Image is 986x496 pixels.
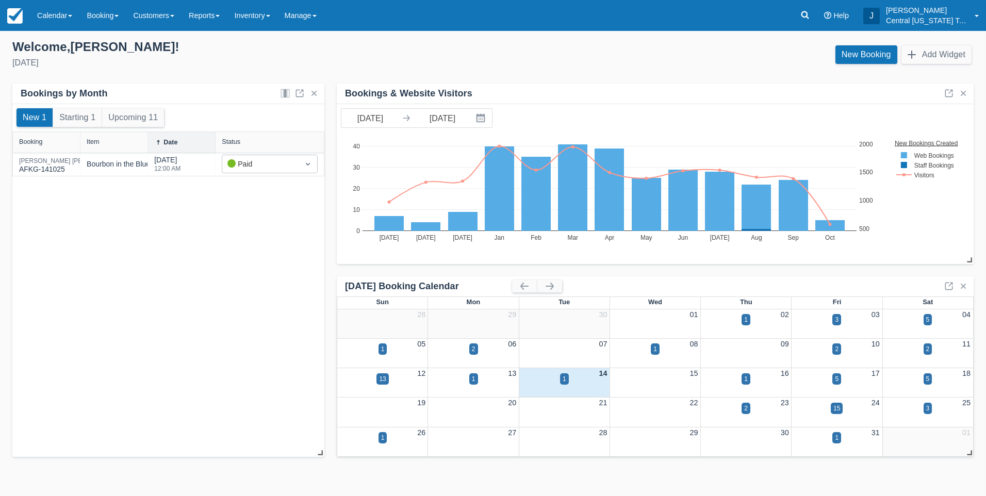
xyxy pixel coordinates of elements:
div: Bookings by Month [21,88,108,100]
div: Paid [227,158,293,170]
span: Tue [558,298,570,306]
a: 10 [872,340,880,348]
a: 26 [417,428,425,437]
a: 23 [781,399,789,407]
a: 29 [690,428,698,437]
a: 25 [962,399,971,407]
a: 01 [962,428,971,437]
div: [DATE] [154,155,180,178]
div: 2 [835,344,839,354]
div: 5 [926,374,930,384]
a: 01 [690,310,698,319]
div: Bookings & Website Visitors [345,88,472,100]
a: 28 [417,310,425,319]
div: 1 [835,433,839,442]
i: Help [824,12,831,19]
a: 30 [599,310,607,319]
span: Sat [923,298,933,306]
text: New Bookings Created [896,139,959,146]
div: [PERSON_NAME] [PERSON_NAME] [19,158,123,164]
div: 2 [744,404,748,413]
a: 16 [781,369,789,377]
a: 28 [599,428,607,437]
div: 2 [472,344,475,354]
a: 05 [417,340,425,348]
a: 14 [599,369,607,377]
a: 18 [962,369,971,377]
a: 02 [781,310,789,319]
button: New 1 [17,108,53,127]
div: Date [163,139,177,146]
a: 30 [781,428,789,437]
div: Status [222,138,240,145]
p: [PERSON_NAME] [886,5,968,15]
span: Wed [648,298,662,306]
div: Booking [19,138,43,145]
span: Fri [833,298,842,306]
div: 1 [653,344,657,354]
div: 2 [926,344,930,354]
div: 5 [926,315,930,324]
a: 20 [508,399,516,407]
div: Bourbon in the Bluegrass Small Group Tours-[GEOGRAPHIC_DATA] area pickup (up to 4 guests) - 2025 [87,159,421,170]
div: J [863,8,880,24]
a: 15 [690,369,698,377]
a: 31 [872,428,880,437]
div: 1 [381,433,385,442]
a: 12 [417,369,425,377]
a: 09 [781,340,789,348]
div: 5 [835,374,839,384]
a: 27 [508,428,516,437]
input: Start Date [341,109,399,127]
input: End Date [414,109,471,127]
img: checkfront-main-nav-mini-logo.png [7,8,23,24]
button: Add Widget [901,45,972,64]
div: Item [87,138,100,145]
span: Mon [467,298,481,306]
span: Help [833,11,849,20]
div: Welcome , [PERSON_NAME] ! [12,39,485,55]
div: 15 [833,404,840,413]
button: Interact with the calendar and add the check-in date for your trip. [471,109,492,127]
div: 1 [381,344,385,354]
div: AFKG-141025 [19,158,123,175]
div: 1 [744,315,748,324]
div: [DATE] Booking Calendar [345,280,512,292]
div: 13 [379,374,386,384]
a: 17 [872,369,880,377]
div: 1 [472,374,475,384]
a: 04 [962,310,971,319]
a: 11 [962,340,971,348]
a: [PERSON_NAME] [PERSON_NAME]AFKG-141025 [19,162,123,167]
a: 07 [599,340,607,348]
span: Dropdown icon [303,159,313,169]
a: 03 [872,310,880,319]
p: Central [US_STATE] Tours [886,15,968,26]
a: 08 [690,340,698,348]
a: New Booking [835,45,897,64]
div: 3 [926,404,930,413]
button: Upcoming 11 [102,108,164,127]
span: Sun [376,298,388,306]
div: 3 [835,315,839,324]
a: 29 [508,310,516,319]
div: 1 [563,374,566,384]
a: 24 [872,399,880,407]
div: [DATE] [12,57,485,69]
a: 22 [690,399,698,407]
a: 19 [417,399,425,407]
a: 21 [599,399,607,407]
a: 06 [508,340,516,348]
div: 1 [744,374,748,384]
div: 12:00 AM [154,166,180,172]
span: Thu [740,298,752,306]
a: 13 [508,369,516,377]
button: Starting 1 [53,108,102,127]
